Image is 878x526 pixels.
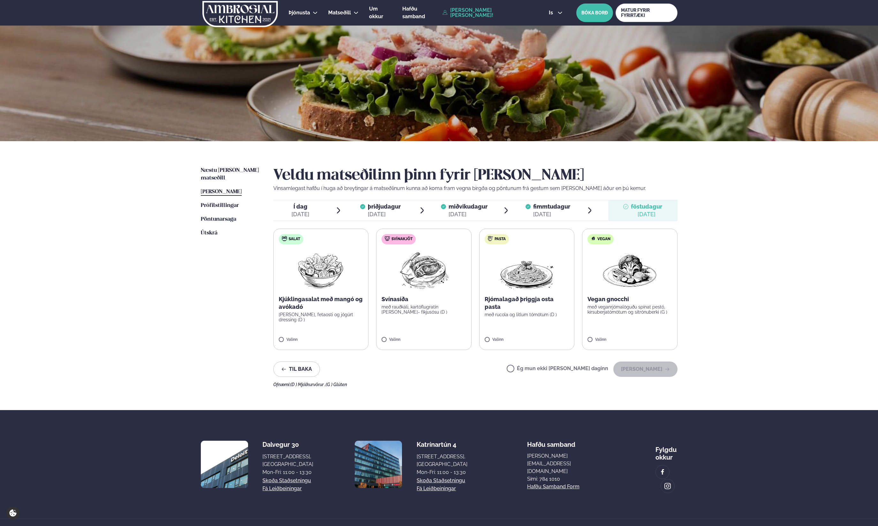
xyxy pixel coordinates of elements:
[201,188,242,196] a: [PERSON_NAME]
[613,362,677,377] button: [PERSON_NAME]
[396,249,452,290] img: Pork-Meat.png
[443,8,534,18] a: [PERSON_NAME] [PERSON_NAME]!
[417,485,456,492] a: Fá leiðbeiningar
[6,507,19,520] a: Cookie settings
[527,475,596,483] p: Sími: 784 1010
[291,210,309,218] div: [DATE]
[355,441,402,488] img: image alt
[591,236,596,241] img: Vegan.svg
[382,304,466,315] p: með rauðkáli, kartöflugratín [PERSON_NAME]- fíkjusósu (D )
[417,453,467,468] div: [STREET_ADDRESS], [GEOGRAPHIC_DATA]
[262,441,313,448] div: Dalvegur 30
[549,10,555,15] span: is
[527,483,579,491] a: Hafðu samband form
[273,362,320,377] button: Til baka
[382,295,466,303] p: Svínasíða
[597,237,610,242] span: Vegan
[417,441,467,448] div: Katrínartún 4
[262,485,302,492] a: Fá leiðbeiningar
[201,216,236,223] a: Pöntunarsaga
[533,210,570,218] div: [DATE]
[292,249,349,290] img: Salad.png
[279,312,363,322] p: [PERSON_NAME], fetaosti og jógúrt dressing (D )
[201,203,239,208] span: Prófílstillingar
[273,185,677,192] p: Vinsamlegast hafðu í huga að breytingar á matseðlinum kunna að koma fram vegna birgða og pöntunum...
[273,382,677,387] div: Ofnæmi:
[655,441,677,461] div: Fylgdu okkur
[368,203,401,210] span: þriðjudagur
[631,203,662,210] span: föstudagur
[201,167,261,182] a: Næstu [PERSON_NAME] matseðill
[527,452,596,475] a: [PERSON_NAME][EMAIL_ADDRESS][DOMAIN_NAME]
[328,9,351,17] a: Matseðill
[631,210,662,218] div: [DATE]
[449,210,488,218] div: [DATE]
[544,10,568,15] button: is
[368,210,401,218] div: [DATE]
[291,203,309,210] span: Í dag
[201,229,217,237] a: Útskrá
[262,477,311,484] a: Skoða staðsetningu
[402,6,425,19] span: Hafðu samband
[201,217,236,222] span: Pöntunarsaga
[485,295,569,311] p: Rjómalagað þriggja osta pasta
[201,441,248,488] img: image alt
[289,9,310,17] a: Þjónusta
[385,236,390,241] img: pork.svg
[576,4,613,22] button: BÓKA BORÐ
[587,295,672,303] p: Vegan gnocchi
[289,10,310,16] span: Þjónusta
[616,4,677,22] a: MATUR FYRIR FYRIRTÆKI
[326,382,347,387] span: (G ) Glúten
[369,5,392,20] a: Um okkur
[202,1,278,27] img: logo
[664,483,671,490] img: image alt
[402,5,439,20] a: Hafðu samband
[587,304,672,315] p: með veganrjómalöguðu spínat pestó, kirsuberjatómötum og sítrónuberki (G )
[533,203,570,210] span: fimmtudagur
[201,202,239,210] a: Prófílstillingar
[656,465,669,479] a: image alt
[273,167,677,185] h2: Veldu matseðilinn þinn fyrir [PERSON_NAME]
[279,295,363,311] p: Kjúklingasalat með mangó og avókadó
[201,230,217,236] span: Útskrá
[417,477,465,484] a: Skoða staðsetningu
[449,203,488,210] span: miðvikudagur
[499,249,555,290] img: Spagetti.png
[262,453,313,468] div: [STREET_ADDRESS], [GEOGRAPHIC_DATA]
[417,469,467,476] div: Mon-Fri: 11:00 - 13:30
[391,237,413,242] span: Svínakjöt
[290,382,326,387] span: (D ) Mjólkurvörur ,
[262,469,313,476] div: Mon-Fri: 11:00 - 13:30
[659,469,666,476] img: image alt
[527,436,575,448] span: Hafðu samband
[201,189,242,194] span: [PERSON_NAME]
[488,236,493,241] img: pasta.svg
[328,10,351,16] span: Matseðill
[661,479,674,493] a: image alt
[369,6,383,19] span: Um okkur
[602,249,658,290] img: Vegan.png
[485,312,569,317] p: með rucola og litlum tómötum (D )
[282,236,287,241] img: salad.svg
[289,237,300,242] span: Salat
[495,237,506,242] span: Pasta
[201,168,259,181] span: Næstu [PERSON_NAME] matseðill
